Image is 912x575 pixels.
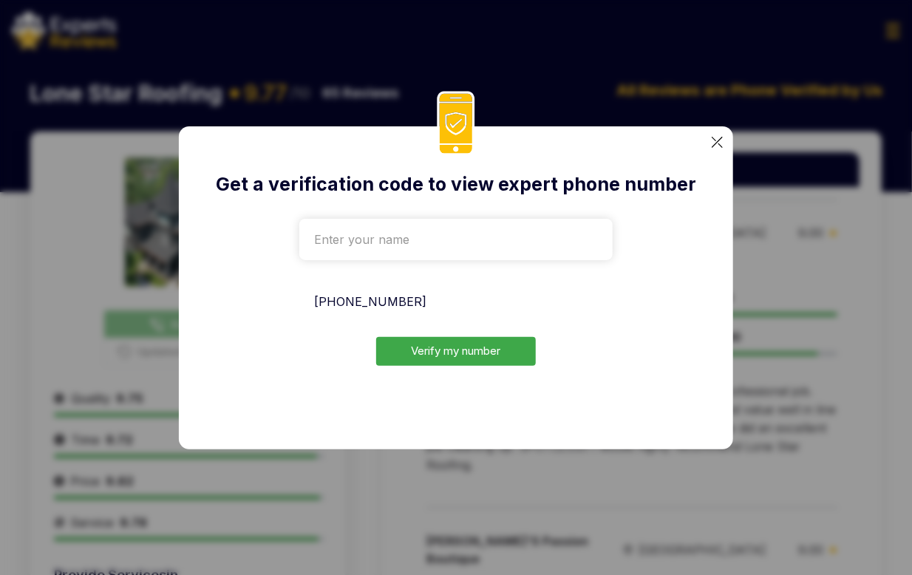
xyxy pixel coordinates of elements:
[213,171,699,199] h2: Get a verification code to view expert phone number
[299,281,613,322] input: Enter your phone number
[299,219,613,260] input: Enter your name
[712,137,723,148] img: categoryImgae
[437,91,475,157] img: phoneIcon
[376,337,536,366] button: Verify my number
